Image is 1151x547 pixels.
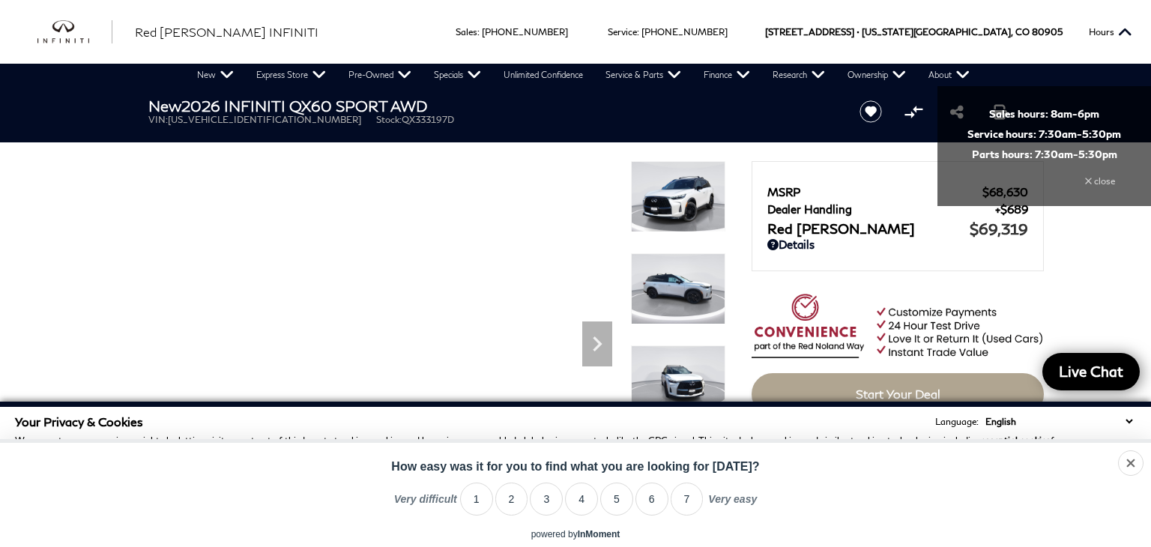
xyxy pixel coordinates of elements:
[767,220,1028,238] a: Red [PERSON_NAME] $69,319
[578,529,620,540] a: InMoment
[531,529,620,540] div: powered by inmoment
[671,483,704,516] li: 7
[767,202,995,216] span: Dealer Handling
[902,100,925,123] button: Compare Vehicle
[402,114,454,125] span: QX333197D
[982,414,1136,429] select: Language Select
[761,64,836,86] a: Research
[186,64,981,86] nav: Main Navigation
[1035,148,1117,160] span: 7:30am-5:30pm
[460,483,493,516] li: 1
[594,64,692,86] a: Service & Parts
[565,483,598,516] li: 4
[423,64,492,86] a: Specials
[135,23,318,41] a: Red [PERSON_NAME] INFINITI
[767,238,1028,251] a: Details
[15,434,1136,501] p: We respect consumer privacy rights by letting visitors opt out of third-party tracking cookies an...
[981,435,1051,446] strong: essential cookies
[1051,107,1099,120] span: 8am-6pm
[692,64,761,86] a: Finance
[970,220,1028,238] span: $69,319
[492,64,594,86] a: Unlimited Confidence
[967,160,1121,191] div: close
[1118,450,1144,476] div: Close survey
[168,114,361,125] span: [US_VEHICLE_IDENTIFICATION_NUMBER]
[1039,127,1121,140] span: 7:30am-5:30pm
[856,387,940,401] span: Start Your Deal
[148,161,620,515] iframe: Interactive Walkaround/Photo gallery of the vehicle/product
[245,64,337,86] a: Express Store
[967,148,1121,160] span: Parts hours:
[767,202,1028,216] a: Dealer Handling $689
[608,26,637,37] span: Service
[495,483,528,516] li: 2
[37,20,112,44] img: INFINITI
[917,64,981,86] a: About
[967,107,1121,127] span: Sales hours:
[456,26,477,37] span: Sales
[767,185,1028,199] a: MSRP $68,630
[995,202,1028,216] span: $689
[631,345,725,417] img: New 2026 2T RAD WHT INFINITI SPORT AWD image 3
[477,26,480,37] span: :
[582,321,612,366] div: Next
[752,373,1044,415] a: Start Your Deal
[967,127,1121,148] span: Service hours:
[148,97,834,114] h1: 2026 INFINITI QX60 SPORT AWD
[708,493,757,516] label: Very easy
[37,20,112,44] a: infiniti
[482,26,568,37] a: [PHONE_NUMBER]
[600,483,633,516] li: 5
[635,483,668,516] li: 6
[935,417,979,426] div: Language:
[765,26,1063,37] a: [STREET_ADDRESS] • [US_STATE][GEOGRAPHIC_DATA], CO 80905
[135,25,318,39] span: Red [PERSON_NAME] INFINITI
[148,114,168,125] span: VIN:
[631,253,725,324] img: New 2026 2T RAD WHT INFINITI SPORT AWD image 2
[530,483,563,516] li: 3
[1042,353,1140,390] a: Live Chat
[641,26,728,37] a: [PHONE_NUMBER]
[337,64,423,86] a: Pre-Owned
[631,161,725,232] img: New 2026 2T RAD WHT INFINITI SPORT AWD image 1
[767,185,982,199] span: MSRP
[15,414,143,429] span: Your Privacy & Cookies
[186,64,245,86] a: New
[148,97,181,115] strong: New
[637,26,639,37] span: :
[1051,362,1131,381] span: Live Chat
[854,100,887,124] button: Save vehicle
[767,220,970,237] span: Red [PERSON_NAME]
[836,64,917,86] a: Ownership
[394,493,457,516] label: Very difficult
[376,114,402,125] span: Stock:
